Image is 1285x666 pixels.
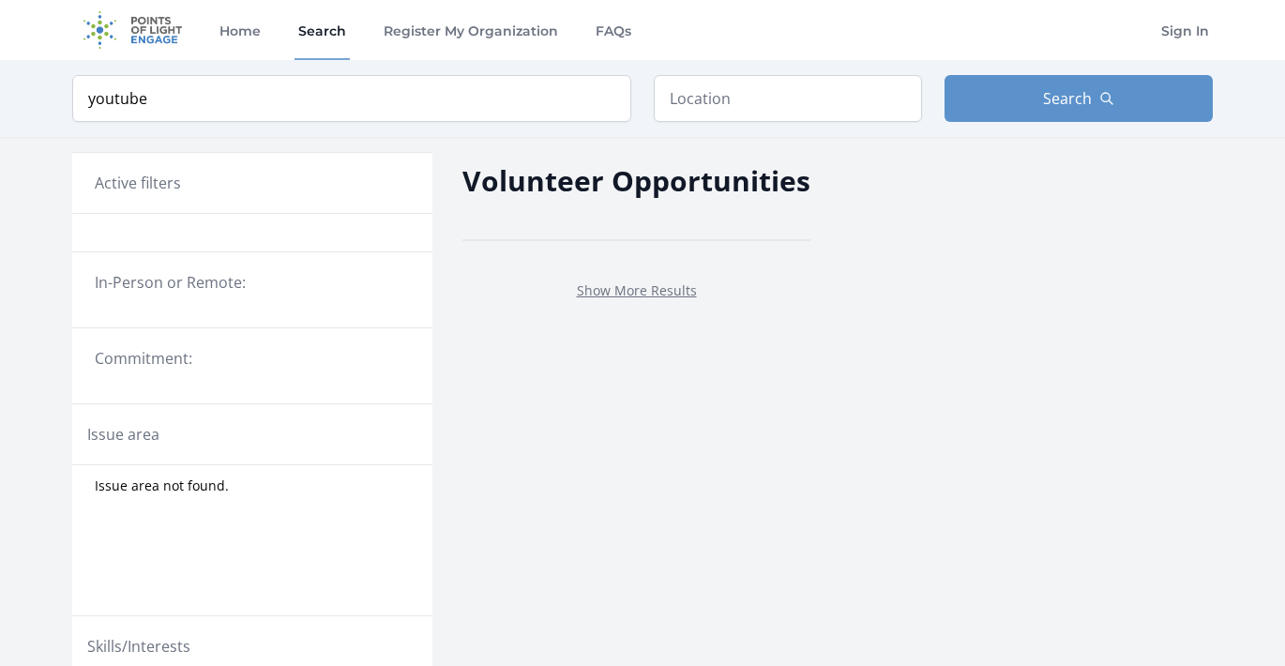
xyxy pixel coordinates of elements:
button: Search [945,75,1213,122]
input: Location [654,75,922,122]
legend: Commitment: [95,347,410,370]
h2: Volunteer Opportunities [462,159,810,202]
span: Search [1043,87,1092,110]
a: Show More Results [577,281,697,299]
legend: Skills/Interests [87,635,190,658]
input: Keyword [72,75,631,122]
h3: Active filters [95,172,181,194]
legend: In-Person or Remote: [95,271,410,294]
legend: Issue area [87,423,159,446]
span: Issue area not found. [95,477,229,495]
